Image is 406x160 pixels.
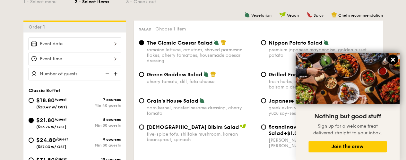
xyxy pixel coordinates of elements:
span: ($20.49 w/ GST) [36,105,67,109]
span: $18.80 [36,97,55,104]
div: 9 courses [75,137,121,142]
input: Event time [29,53,121,65]
button: Close [388,55,398,65]
span: Order 1 [29,24,48,30]
div: romaine lettuce, croutons, shaved parmesan flakes, cherry tomatoes, housemade caesar dressing [147,47,256,63]
div: 8 courses [75,117,121,122]
img: icon-chef-hat.a58ddaea.svg [220,39,226,45]
div: [PERSON_NAME], [PERSON_NAME], [PERSON_NAME], red onion [269,138,378,148]
span: Chef's recommendation [338,13,383,18]
div: Min 40 guests [75,103,121,108]
input: Grain's House Saladcorn kernel, roasted sesame dressing, cherry tomato [139,98,144,103]
img: icon-vegetarian.fe4039eb.svg [203,71,209,77]
span: Salad [139,27,151,31]
div: Min 30 guests [75,123,121,128]
span: The Classic Caesar Salad [147,40,213,46]
span: /guest [55,97,67,102]
span: /guest [56,137,68,141]
span: Sign up for a welcome treat delivered straight to your inbox. [313,123,382,136]
span: ($27.03 w/ GST) [36,145,66,149]
img: icon-vegan.f8ff3823.svg [240,124,246,130]
img: icon-vegetarian.fe4039eb.svg [199,97,205,103]
span: /guest [55,117,67,122]
span: Nothing but good stuff [314,113,381,120]
span: $21.80 [36,117,55,124]
span: Vegan [287,13,299,18]
input: $21.80/guest($23.76 w/ GST)8 coursesMin 30 guests [29,118,34,123]
div: greek extra virgin olive oil, kizami nori, ginger, yuzu soy-sesame dressing [269,105,378,116]
input: The Classic Caesar Saladromaine lettuce, croutons, shaved parmesan flakes, cherry tomatoes, house... [139,40,144,45]
span: Vegetarian [251,13,272,18]
div: five-spice tofu, shiitake mushroom, korean beansprout, spinach [147,131,256,142]
span: $24.80 [36,137,56,144]
div: corn kernel, roasted sesame dressing, cherry tomato [147,105,256,116]
span: Grilled Forest Mushroom Salad [269,72,348,78]
div: fresh herbs, shiitake mushroom, king oyster, balsamic dressing [269,79,378,90]
input: $18.80/guest($20.49 w/ GST)7 coursesMin 40 guests [29,98,34,103]
input: Event date [29,38,121,50]
span: Grain's House Salad [147,98,198,104]
span: +$1.00 [284,130,301,136]
img: icon-vegetarian.fe4039eb.svg [323,39,329,45]
button: Join the crew [308,141,387,152]
span: Japanese Broccoli Slaw [269,98,330,104]
img: DSC07876-Edit02-Large.jpeg [296,53,400,104]
img: icon-spicy.37a8142b.svg [307,12,312,18]
span: ($23.76 w/ GST) [36,125,66,129]
div: cherry tomato, dill, feta cheese [147,79,256,84]
img: icon-reduce.1d2dbef1.svg [102,68,111,80]
img: icon-vegetarian.fe4039eb.svg [213,39,219,45]
img: icon-add.58712e84.svg [111,68,121,80]
input: Number of guests [29,68,121,80]
input: Green Goddess Saladcherry tomato, dill, feta cheese [139,72,144,77]
input: [DEMOGRAPHIC_DATA] Bibim Saladfive-spice tofu, shiitake mushroom, korean beansprout, spinach [139,124,144,130]
img: icon-vegetarian.fe4039eb.svg [244,12,250,18]
div: 7 courses [75,97,121,102]
span: Spicy [314,13,324,18]
input: Grilled Forest Mushroom Saladfresh herbs, shiitake mushroom, king oyster, balsamic dressing [261,72,266,77]
input: Scandinavian Avocado Prawn Salad+$1.00[PERSON_NAME], [PERSON_NAME], [PERSON_NAME], red onion [261,124,266,130]
span: Scandinavian Avocado Prawn Salad [269,124,347,136]
span: Choose 1 item [155,26,186,32]
img: icon-vegan.f8ff3823.svg [279,12,286,18]
span: Green Goddess Salad [147,72,203,78]
div: premium japanese mayonnaise, golden russet potato [269,47,378,58]
input: Japanese Broccoli Slawgreek extra virgin olive oil, kizami nori, ginger, yuzu soy-sesame dressing [261,98,266,103]
span: Nippon Potato Salad [269,40,323,46]
div: Min 30 guests [75,143,121,147]
img: icon-chef-hat.a58ddaea.svg [331,12,337,18]
img: icon-chef-hat.a58ddaea.svg [210,71,216,77]
input: $24.80/guest($27.03 w/ GST)9 coursesMin 30 guests [29,138,34,143]
input: Nippon Potato Saladpremium japanese mayonnaise, golden russet potato [261,40,266,45]
span: Classic Buffet [29,88,60,93]
span: [DEMOGRAPHIC_DATA] Bibim Salad [147,124,239,130]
